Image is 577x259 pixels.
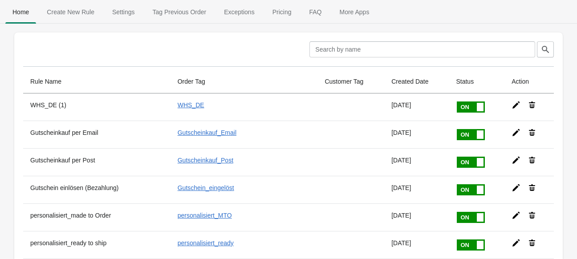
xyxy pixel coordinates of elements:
[178,129,236,136] a: Gutscheinkauf_Email
[449,70,504,93] th: Status
[178,212,232,219] a: personalisiert_MTO
[309,41,535,57] input: Search by name
[23,70,171,93] th: Rule Name
[332,4,376,20] span: More Apps
[105,4,142,20] span: Settings
[23,93,171,121] th: WHS_DE (1)
[178,157,233,164] a: Gutscheinkauf_Post
[23,231,171,259] th: personalisiert_ready to ship
[504,70,554,93] th: Action
[384,231,449,259] td: [DATE]
[40,4,102,20] span: Create New Rule
[38,0,103,24] button: Create_New_Rule
[23,148,171,176] th: Gutscheinkauf per Post
[217,4,261,20] span: Exceptions
[103,0,144,24] button: Settings
[384,70,449,93] th: Created Date
[384,93,449,121] td: [DATE]
[178,184,234,191] a: Gutschein_eingelöst
[23,176,171,203] th: Gutschein einlösen (Bezahlung)
[384,148,449,176] td: [DATE]
[171,70,318,93] th: Order Tag
[384,176,449,203] td: [DATE]
[5,4,36,20] span: Home
[384,203,449,231] td: [DATE]
[178,101,204,109] a: WHS_DE
[4,0,38,24] button: Home
[178,239,234,247] a: personalisiert_ready
[146,4,214,20] span: Tag Previous Order
[265,4,299,20] span: Pricing
[23,203,171,231] th: personalisiert_made to Order
[302,4,329,20] span: FAQ
[384,121,449,148] td: [DATE]
[23,121,171,148] th: Gutscheinkauf per Email
[317,70,384,93] th: Customer Tag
